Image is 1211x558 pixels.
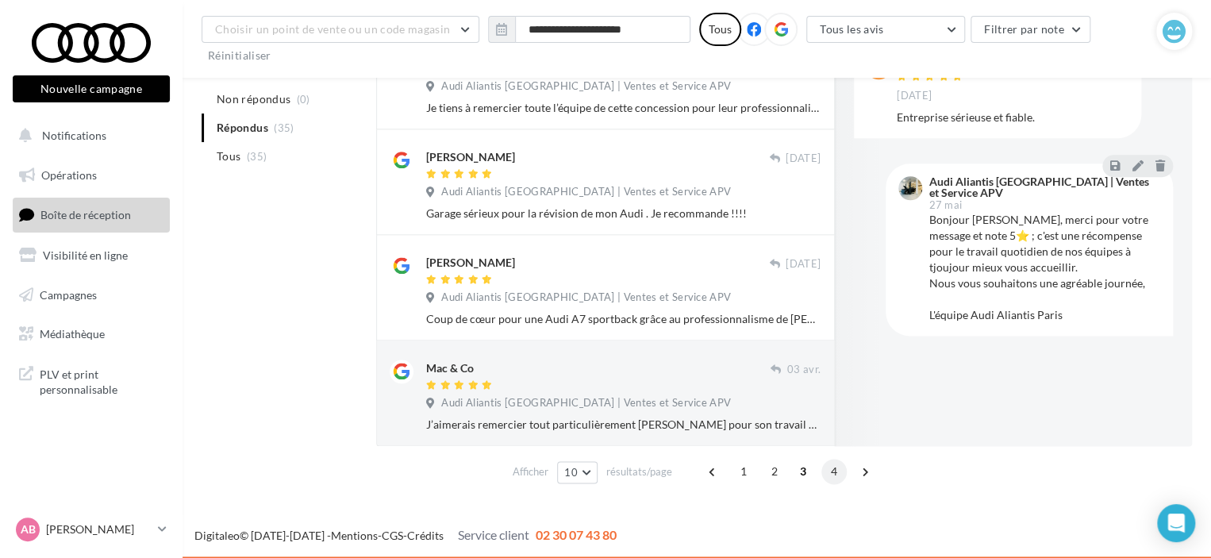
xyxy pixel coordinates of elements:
a: CGS [382,529,403,542]
span: 3 [790,459,816,484]
div: Je tiens à remercier toute l’équipe de cette concession pour leur professionnalisme, la qualité d... [426,100,821,116]
div: [PERSON_NAME] [426,255,515,271]
span: Non répondus [217,91,290,107]
span: [DATE] [897,89,932,103]
div: Mac & Co [426,360,474,376]
button: Tous les avis [806,16,965,43]
div: Entreprise sérieuse et fiable. [897,110,1128,125]
span: [DATE] [786,257,821,271]
div: Coup de cœur pour une Audi A7 sportback grâce au professionnalisme de [PERSON_NAME] qui a su nous... [426,311,821,327]
a: PLV et print personnalisable [10,357,173,404]
span: 27 mai [928,200,962,210]
a: Crédits [407,529,444,542]
a: Visibilité en ligne [10,239,173,272]
span: (35) [247,150,267,163]
span: 1 [731,459,756,484]
span: Campagnes [40,287,97,301]
span: [DATE] [786,152,821,166]
span: Notifications [42,129,106,142]
div: Audi Aliantis [GEOGRAPHIC_DATA] | Ventes et Service APV [928,176,1157,198]
div: Tous [699,13,741,46]
span: 03 avr. [787,363,821,377]
a: Opérations [10,159,173,192]
button: Notifications [10,119,167,152]
div: J’aimerais remercier tout particulièrement [PERSON_NAME] pour son travail et son investissement d... [426,417,821,433]
span: Audi Aliantis [GEOGRAPHIC_DATA] | Ventes et Service APV [441,79,731,94]
button: 10 [557,461,598,483]
span: Tous les avis [820,22,884,36]
span: Visibilité en ligne [43,248,128,262]
div: Garage sérieux pour la révision de mon Audi . Je recommande !!!! [426,206,821,221]
div: Bonjour [PERSON_NAME], merci pour votre message et note 5⭐️ ; c'est une récompense pour le travai... [928,212,1160,323]
a: Mentions [331,529,378,542]
button: Nouvelle campagne [13,75,170,102]
span: Service client [458,527,529,542]
span: Médiathèque [40,327,105,341]
span: Tous [217,148,240,164]
span: © [DATE]-[DATE] - - - [194,529,617,542]
a: Digitaleo [194,529,240,542]
span: Boîte de réception [40,208,131,221]
span: Audi Aliantis [GEOGRAPHIC_DATA] | Ventes et Service APV [441,396,731,410]
span: résultats/page [606,464,672,479]
span: 4 [821,459,847,484]
span: 10 [564,466,578,479]
span: 2 [762,459,787,484]
div: Open Intercom Messenger [1157,504,1195,542]
span: Afficher [513,464,548,479]
a: AB [PERSON_NAME] [13,514,170,545]
a: Médiathèque [10,317,173,351]
button: Réinitialiser [202,46,278,65]
div: [PERSON_NAME] [426,149,515,165]
a: Boîte de réception [10,198,173,232]
span: Opérations [41,168,97,182]
a: Campagnes [10,279,173,312]
span: Audi Aliantis [GEOGRAPHIC_DATA] | Ventes et Service APV [441,185,731,199]
button: Choisir un point de vente ou un code magasin [202,16,479,43]
span: 02 30 07 43 80 [536,527,617,542]
span: PLV et print personnalisable [40,364,163,398]
span: Choisir un point de vente ou un code magasin [215,22,450,36]
span: (0) [297,93,310,106]
p: [PERSON_NAME] [46,521,152,537]
span: AB [21,521,36,537]
span: Audi Aliantis [GEOGRAPHIC_DATA] | Ventes et Service APV [441,291,731,305]
button: Filtrer par note [971,16,1090,43]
